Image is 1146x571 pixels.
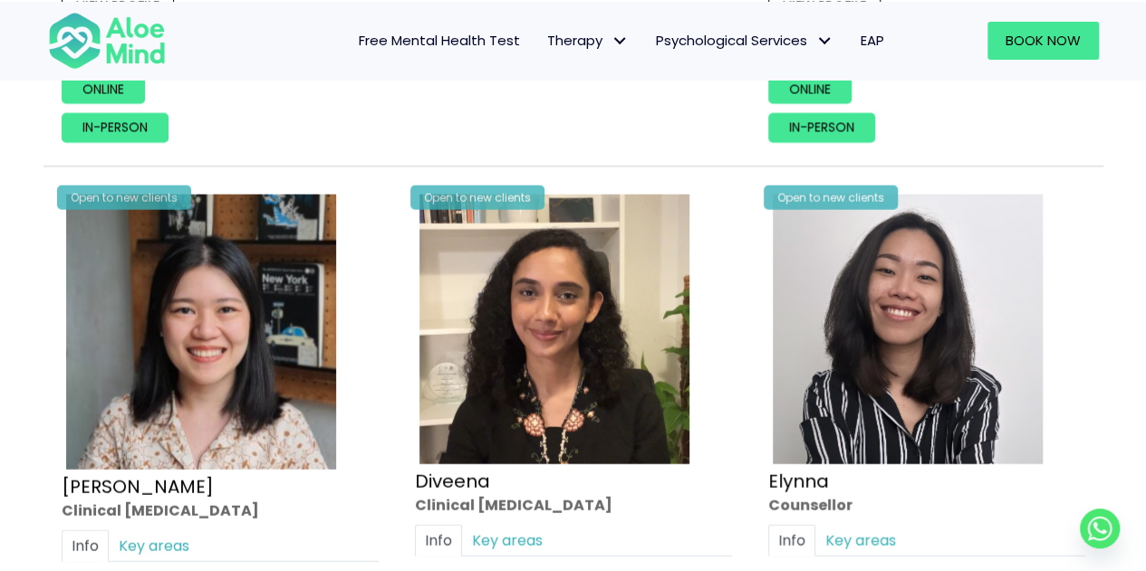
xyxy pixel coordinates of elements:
[109,529,199,561] a: Key areas
[812,27,838,53] span: Psychological Services: submenu
[62,529,109,561] a: Info
[359,31,520,50] span: Free Mental Health Test
[62,473,214,499] a: [PERSON_NAME]
[987,22,1099,60] a: Book Now
[62,113,169,142] a: In-person
[66,195,336,470] img: Chen-Wen-profile-photo
[419,195,689,464] img: IMG_1660 – Diveena Nair
[642,22,847,60] a: Psychological ServicesPsychological Services: submenu
[48,11,166,71] img: Aloe mind Logo
[768,468,829,493] a: Elynna
[815,524,906,556] a: Key areas
[768,113,875,142] a: In-person
[847,22,898,60] a: EAP
[62,500,379,520] div: Clinical [MEDICAL_DATA]
[415,494,732,515] div: Clinical [MEDICAL_DATA]
[345,22,534,60] a: Free Mental Health Test
[57,186,191,210] div: Open to new clients
[656,31,833,50] span: Psychological Services
[607,27,633,53] span: Therapy: submenu
[415,468,490,493] a: Diveena
[62,75,145,104] a: Online
[764,186,898,210] div: Open to new clients
[462,524,553,556] a: Key areas
[773,195,1043,464] img: Elynna Counsellor
[1006,31,1081,50] span: Book Now
[768,494,1085,515] div: Counsellor
[768,75,852,104] a: Online
[1080,509,1120,548] a: Whatsapp
[189,22,898,60] nav: Menu
[410,186,544,210] div: Open to new clients
[415,524,462,556] a: Info
[534,22,642,60] a: TherapyTherapy: submenu
[768,524,815,556] a: Info
[861,31,884,50] span: EAP
[547,31,629,50] span: Therapy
